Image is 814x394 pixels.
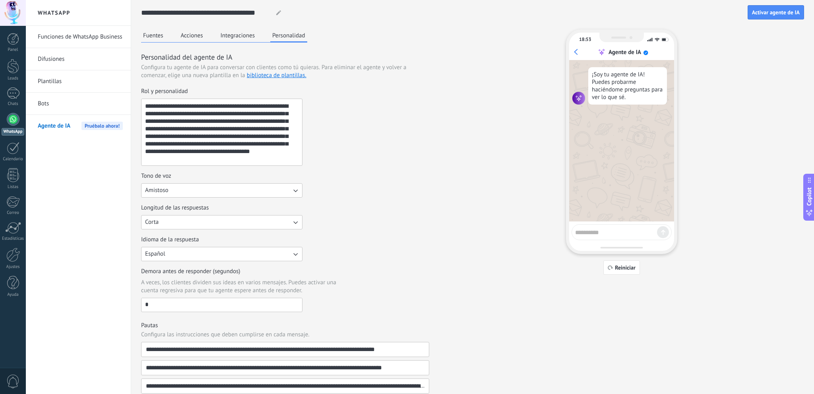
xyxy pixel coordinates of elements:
div: 18:53 [579,37,591,43]
textarea: Rol y personalidad [141,99,300,165]
span: Reiniciar [615,265,636,270]
div: Correo [2,210,25,215]
span: Idioma de la respuesta [141,236,199,244]
button: Integraciones [219,29,257,41]
span: Configura las instrucciones que deben cumplirse en cada mensaje. [141,331,310,339]
span: Rol y personalidad [141,87,188,95]
span: Demora antes de responder (segundos) [141,268,240,276]
div: Calendario [2,157,25,162]
span: Agente de IA [38,115,70,137]
span: Longitud de las respuestas [141,204,209,212]
a: Difusiones [38,48,123,70]
span: A veces, los clientes dividen sus ideas en varios mensajes. Puedes activar una cuenta regresiva p... [141,279,350,295]
button: Reiniciar [603,260,640,275]
li: Agente de IA [26,115,131,137]
div: Agente de IA [609,49,641,56]
img: agent icon [572,92,585,105]
li: Difusiones [26,48,131,70]
div: Leads [2,76,25,81]
div: Estadísticas [2,236,25,241]
div: Panel [2,47,25,52]
button: Acciones [179,29,205,41]
li: Funciones de WhatsApp Business [26,26,131,48]
span: Tono de voz [141,172,171,180]
span: Pruébalo ahora! [81,122,123,130]
a: biblioteca de plantillas. [247,72,306,79]
div: Ayuda [2,292,25,297]
span: Corta [145,218,159,226]
span: Copilot [805,187,813,206]
button: Personalidad [270,29,307,43]
div: ¡Soy tu agente de IA! Puedes probarme haciéndome preguntas para ver lo que sé. [588,67,667,105]
div: Listas [2,184,25,190]
span: Activar agente de IA [752,10,800,15]
span: Español [145,250,165,258]
li: Plantillas [26,70,131,93]
button: Activar agente de IA [748,5,804,19]
h3: Pautas [141,322,429,329]
input: Demora antes de responder (segundos)A veces, los clientes dividen sus ideas en varios mensajes. P... [141,298,302,311]
li: Bots [26,93,131,115]
button: Longitud de las respuestas [141,215,302,229]
a: Plantillas [38,70,123,93]
h3: Personalidad del agente de IA [141,52,429,62]
button: Idioma de la respuesta [141,247,302,261]
span: Para eliminar el agente y volver a comenzar, elige una nueva plantilla en la [141,64,406,79]
a: Agente de IAPruébalo ahora! [38,115,123,137]
div: WhatsApp [2,128,24,136]
div: Ajustes [2,264,25,270]
span: Configura tu agente de IA para conversar con clientes como tú quieras. [141,64,320,72]
button: Tono de voz [141,183,302,198]
a: Funciones de WhatsApp Business [38,26,123,48]
a: Bots [38,93,123,115]
button: Fuentes [141,29,165,41]
span: Amistoso [145,186,169,194]
div: Chats [2,101,25,107]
